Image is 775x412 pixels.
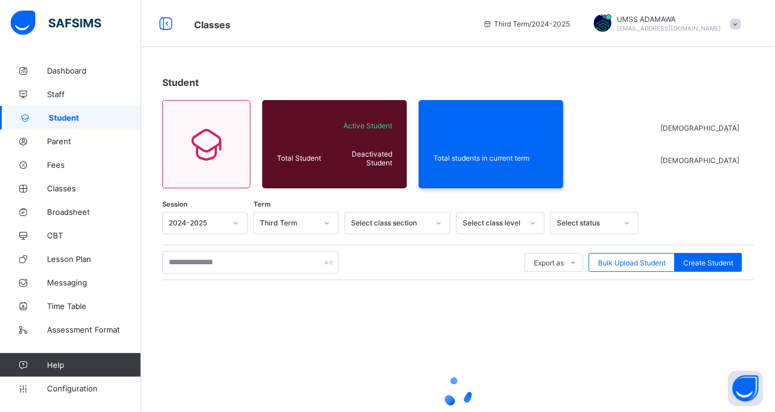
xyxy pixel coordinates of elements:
span: Help [47,360,141,370]
span: Classes [194,19,231,31]
span: Active Student [327,121,392,130]
span: Staff [47,89,141,99]
span: Session [162,200,188,208]
span: Lesson Plan [47,254,141,264]
span: Export as [534,258,564,267]
img: safsims [11,11,101,35]
span: Broadsheet [47,207,141,217]
span: Assessment Format [47,325,141,334]
span: Time Table [47,301,141,311]
span: Parent [47,137,141,146]
div: 2024-2025 [169,219,226,228]
span: [DEMOGRAPHIC_DATA] [660,156,739,165]
span: Messaging [47,278,141,287]
div: Total Student [274,151,324,165]
div: Select class section [351,219,429,228]
span: Classes [47,184,141,193]
span: CBT [47,231,141,240]
span: UMSS ADAMAWA [617,15,721,24]
span: Fees [47,160,141,170]
span: [EMAIL_ADDRESS][DOMAIN_NAME] [617,25,721,32]
span: Student [49,113,141,122]
button: Open asap [728,371,763,406]
span: [DEMOGRAPHIC_DATA] [660,124,739,132]
div: UMSSADAMAWA [582,14,747,34]
span: Student [162,77,199,88]
div: Select status [557,219,617,228]
span: Configuration [47,384,141,393]
span: Total students in current term [433,154,549,162]
div: Select class level [463,219,523,228]
div: Third Term [260,219,317,228]
span: Dashboard [47,66,141,75]
span: Term [253,200,270,208]
span: Create Student [683,258,733,267]
span: Deactivated Student [327,149,392,167]
span: Bulk Upload Student [598,258,666,267]
span: session/term information [483,19,570,28]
